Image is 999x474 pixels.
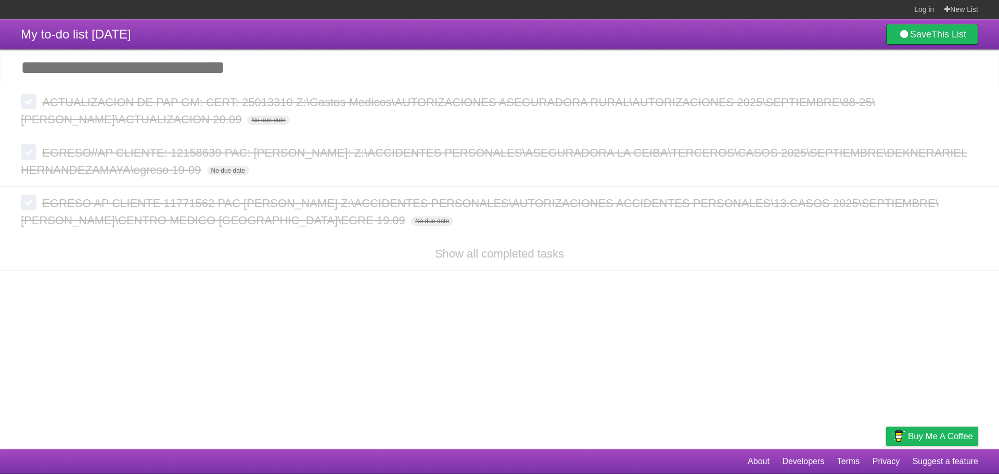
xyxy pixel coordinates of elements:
span: EGRESO//AP CLIENTE: 12158639 PAC: [PERSON_NAME]: Z:\ACCIDENTES PERSONALES\ASEGURADORA LA CEIBA\TE... [21,146,967,176]
span: ACTUALIZACION DE PAP GM: CERT: 25013310 Z:\Gastos Medicos\AUTORIZACIONES ASEGURADORA RURAL\AUTORI... [21,96,875,126]
a: Privacy [873,452,900,471]
span: No due date [247,116,289,125]
label: Done [21,94,36,109]
span: My to-do list [DATE] [21,27,131,41]
a: Buy me a coffee [886,427,978,446]
span: Buy me a coffee [908,427,973,445]
img: Buy me a coffee [891,427,905,445]
label: Done [21,195,36,210]
span: No due date [411,216,453,226]
a: About [748,452,770,471]
span: EGRESO AP CLIENTE 11771562 PAC [PERSON_NAME] Z:\ACCIDENTES PERSONALES\AUTORIZACIONES ACCIDENTES P... [21,197,939,227]
a: Suggest a feature [913,452,978,471]
label: Done [21,144,36,160]
span: No due date [207,166,249,175]
a: Show all completed tasks [435,247,564,260]
a: SaveThis List [886,24,978,45]
a: Developers [782,452,824,471]
a: Terms [837,452,860,471]
b: This List [931,29,966,40]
